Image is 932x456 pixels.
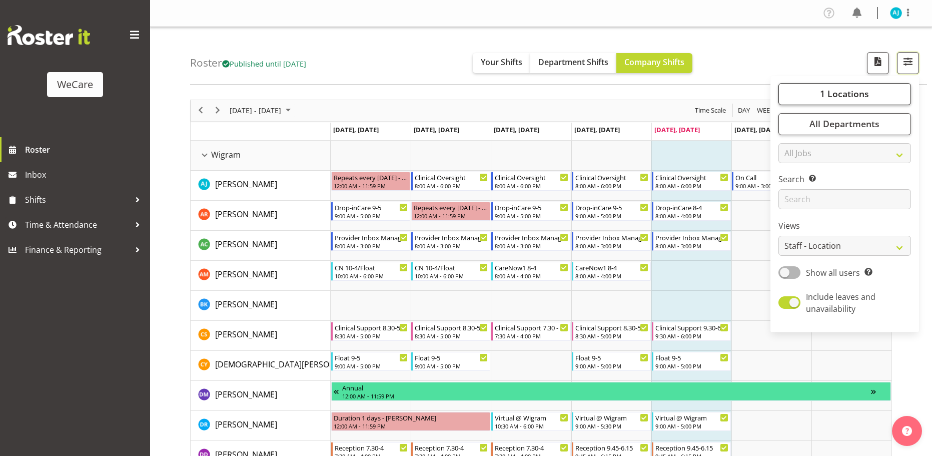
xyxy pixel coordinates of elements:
[732,172,811,191] div: AJ Jones"s event - On Call Begin From Saturday, October 11, 2025 at 9:00:00 AM GMT+13:00 Ends At ...
[194,104,208,117] button: Previous
[820,88,869,100] span: 1 Locations
[575,272,648,280] div: 8:00 AM - 4:00 PM
[495,232,568,242] div: Provider Inbox Management
[575,242,648,250] div: 8:00 AM - 3:00 PM
[415,182,488,190] div: 8:00 AM - 6:00 PM
[652,352,731,371] div: Christianna Yu"s event - Float 9-5 Begin From Friday, October 10, 2025 at 9:00:00 AM GMT+13:00 En...
[215,298,277,310] a: [PERSON_NAME]
[481,57,522,68] span: Your Shifts
[655,362,728,370] div: 9:00 AM - 5:00 PM
[655,212,728,220] div: 8:00 AM - 4:00 PM
[190,57,306,69] h4: Roster
[215,209,277,220] span: [PERSON_NAME]
[575,182,648,190] div: 8:00 AM - 6:00 PM
[335,272,408,280] div: 10:00 AM - 6:00 PM
[335,262,408,272] div: CN 10-4/Float
[215,268,277,280] a: [PERSON_NAME]
[331,352,410,371] div: Christianna Yu"s event - Float 9-5 Begin From Monday, October 6, 2025 at 9:00:00 AM GMT+13:00 End...
[575,202,648,212] div: Drop-inCare 9-5
[575,412,648,422] div: Virtual @ Wigram
[495,412,568,422] div: Virtual @ Wigram
[572,172,651,191] div: AJ Jones"s event - Clinical Oversight Begin From Thursday, October 9, 2025 at 8:00:00 AM GMT+13:0...
[778,83,911,105] button: 1 Locations
[411,352,490,371] div: Christianna Yu"s event - Float 9-5 Begin From Tuesday, October 7, 2025 at 9:00:00 AM GMT+13:00 En...
[335,322,408,332] div: Clinical Support 8.30-5
[735,182,808,190] div: 9:00 AM - 3:00 PM
[335,362,408,370] div: 9:00 AM - 5:00 PM
[331,262,410,281] div: Ashley Mendoza"s event - CN 10-4/Float Begin From Monday, October 6, 2025 at 10:00:00 AM GMT+13:0...
[215,178,277,190] a: [PERSON_NAME]
[331,412,490,431] div: Deepti Raturi"s event - Duration 1 days - Deepti Raturi Begin From Monday, October 6, 2025 at 12:...
[415,322,488,332] div: Clinical Support 8.30-5
[574,125,620,134] span: [DATE], [DATE]
[473,53,530,73] button: Your Shifts
[495,242,568,250] div: 8:00 AM - 3:00 PM
[654,125,700,134] span: [DATE], [DATE]
[575,362,648,370] div: 9:00 AM - 5:00 PM
[652,322,731,341] div: Catherine Stewart"s event - Clinical Support 9.30-6 Begin From Friday, October 10, 2025 at 9:30:0...
[415,332,488,340] div: 8:30 AM - 5:00 PM
[655,202,728,212] div: Drop-inCare 8-4
[415,232,488,242] div: Provider Inbox Management
[331,202,410,221] div: Andrea Ramirez"s event - Drop-inCare 9-5 Begin From Monday, October 6, 2025 at 9:00:00 AM GMT+13:...
[491,232,570,251] div: Andrew Casburn"s event - Provider Inbox Management Begin From Wednesday, October 8, 2025 at 8:00:...
[215,359,364,370] span: [DEMOGRAPHIC_DATA][PERSON_NAME]
[25,192,130,207] span: Shifts
[575,262,648,272] div: CareNow1 8-4
[25,142,145,157] span: Roster
[572,202,651,221] div: Andrea Ramirez"s event - Drop-inCare 9-5 Begin From Thursday, October 9, 2025 at 9:00:00 AM GMT+1...
[495,422,568,430] div: 10:30 AM - 6:00 PM
[575,212,648,220] div: 9:00 AM - 5:00 PM
[334,182,408,190] div: 12:00 AM - 11:59 PM
[414,125,459,134] span: [DATE], [DATE]
[335,332,408,340] div: 8:30 AM - 5:00 PM
[215,208,277,220] a: [PERSON_NAME]
[652,202,731,221] div: Andrea Ramirez"s event - Drop-inCare 8-4 Begin From Friday, October 10, 2025 at 8:00:00 AM GMT+13...
[222,59,306,69] span: Published until [DATE]
[572,322,651,341] div: Catherine Stewart"s event - Clinical Support 8.30-5 Begin From Thursday, October 9, 2025 at 8:30:...
[192,100,209,121] div: previous period
[335,232,408,242] div: Provider Inbox Management
[57,77,93,92] div: WeCare
[334,412,488,422] div: Duration 1 days - [PERSON_NAME]
[575,442,648,452] div: Reception 9.45-6.15
[495,442,568,452] div: Reception 7.30-4
[411,202,490,221] div: Andrea Ramirez"s event - Repeats every tuesday - Andrea Ramirez Begin From Tuesday, October 7, 20...
[335,442,408,452] div: Reception 7.30-4
[806,291,875,314] span: Include leaves and unavailability
[693,104,728,117] button: Time Scale
[652,172,731,191] div: AJ Jones"s event - Clinical Oversight Begin From Friday, October 10, 2025 at 8:00:00 AM GMT+13:00...
[331,232,410,251] div: Andrew Casburn"s event - Provider Inbox Management Begin From Monday, October 6, 2025 at 8:00:00 ...
[778,173,911,185] label: Search
[655,422,728,430] div: 9:00 AM - 5:00 PM
[411,322,490,341] div: Catherine Stewart"s event - Clinical Support 8.30-5 Begin From Tuesday, October 7, 2025 at 8:30:0...
[215,388,277,400] a: [PERSON_NAME]
[491,172,570,191] div: AJ Jones"s event - Clinical Oversight Begin From Wednesday, October 8, 2025 at 8:00:00 AM GMT+13:...
[414,202,488,212] div: Repeats every [DATE] - [PERSON_NAME]
[575,172,648,182] div: Clinical Oversight
[655,322,728,332] div: Clinical Support 9.30-6
[411,232,490,251] div: Andrew Casburn"s event - Provider Inbox Management Begin From Tuesday, October 7, 2025 at 8:00:00...
[415,172,488,182] div: Clinical Oversight
[334,422,488,430] div: 12:00 AM - 11:59 PM
[491,202,570,221] div: Andrea Ramirez"s event - Drop-inCare 9-5 Begin From Wednesday, October 8, 2025 at 9:00:00 AM GMT+...
[902,426,912,436] img: help-xxl-2.png
[624,57,684,68] span: Company Shifts
[575,232,648,242] div: Provider Inbox Management
[756,104,775,117] span: Week
[191,141,331,171] td: Wigram resource
[655,182,728,190] div: 8:00 AM - 6:00 PM
[655,352,728,362] div: Float 9-5
[494,125,539,134] span: [DATE], [DATE]
[575,322,648,332] div: Clinical Support 8.30-5
[415,352,488,362] div: Float 9-5
[215,418,277,430] a: [PERSON_NAME]
[491,322,570,341] div: Catherine Stewart"s event - Clinical Support 7.30 - 4 Begin From Wednesday, October 8, 2025 at 7:...
[897,52,919,74] button: Filter Shifts
[331,382,891,401] div: Deepti Mahajan"s event - Annual Begin From Tuesday, September 30, 2025 at 12:00:00 AM GMT+13:00 E...
[572,262,651,281] div: Ashley Mendoza"s event - CareNow1 8-4 Begin From Thursday, October 9, 2025 at 8:00:00 AM GMT+13:0...
[655,172,728,182] div: Clinical Oversight
[411,172,490,191] div: AJ Jones"s event - Clinical Oversight Begin From Tuesday, October 7, 2025 at 8:00:00 AM GMT+13:00...
[495,172,568,182] div: Clinical Oversight
[415,242,488,250] div: 8:00 AM - 3:00 PM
